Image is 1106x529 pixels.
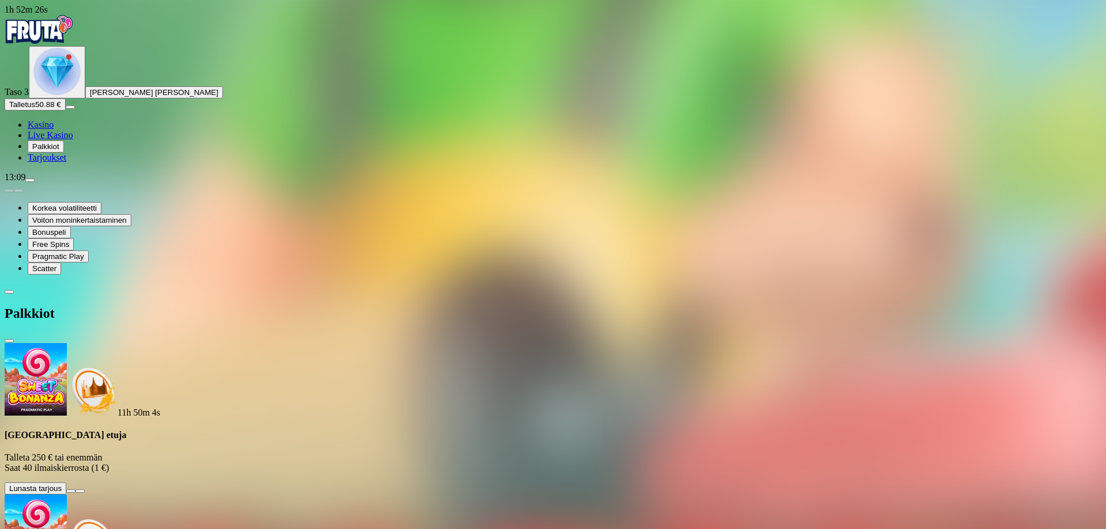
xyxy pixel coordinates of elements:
button: close [5,339,14,342]
span: Korkea volatiliteetti [32,204,97,212]
span: [PERSON_NAME] [PERSON_NAME] [90,88,218,97]
img: Sweet Bonanza [5,343,67,416]
span: 50.88 € [35,100,60,109]
img: Fruta [5,15,74,44]
h4: [GEOGRAPHIC_DATA] etuja [5,430,1101,440]
a: Fruta [5,36,74,45]
button: Palkkiot [28,140,64,153]
span: 13:09 [5,172,25,182]
span: Talletus [9,100,35,109]
button: Free Spins [28,238,74,250]
button: chevron-left icon [5,290,14,294]
a: Tarjoukset [28,153,66,162]
a: Kasino [28,120,54,130]
span: user session time [5,5,48,14]
span: Bonuspeli [32,228,66,237]
a: Live Kasino [28,130,73,140]
button: level unlocked [29,46,85,98]
img: level unlocked [33,48,81,95]
span: Taso 3 [5,87,29,97]
button: Korkea volatiliteetti [28,202,101,214]
button: Bonuspeli [28,226,71,238]
nav: Main menu [5,120,1101,163]
button: [PERSON_NAME] [PERSON_NAME] [85,86,223,98]
button: next slide [14,189,23,192]
button: menu [25,178,35,182]
img: Deposit bonus icon [67,365,118,416]
button: prev slide [5,189,14,192]
button: info [75,489,85,493]
button: Talletusplus icon50.88 € [5,98,66,111]
nav: Primary [5,15,1101,163]
h2: Palkkiot [5,306,1101,321]
span: Free Spins [32,240,69,249]
span: Palkkiot [32,142,59,151]
span: countdown [118,408,160,417]
span: Scatter [32,264,56,273]
button: Voiton moninkertaistaminen [28,214,131,226]
span: Voiton moninkertaistaminen [32,216,127,224]
button: Lunasta tarjous [5,482,66,494]
button: Pragmatic Play [28,250,89,262]
span: Lunasta tarjous [9,484,62,493]
button: Scatter [28,262,61,275]
span: Pragmatic Play [32,252,84,261]
button: menu [66,105,75,109]
p: Talleta 250 € tai enemmän Saat 40 ilmaiskierrosta (1 €) [5,452,1101,473]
